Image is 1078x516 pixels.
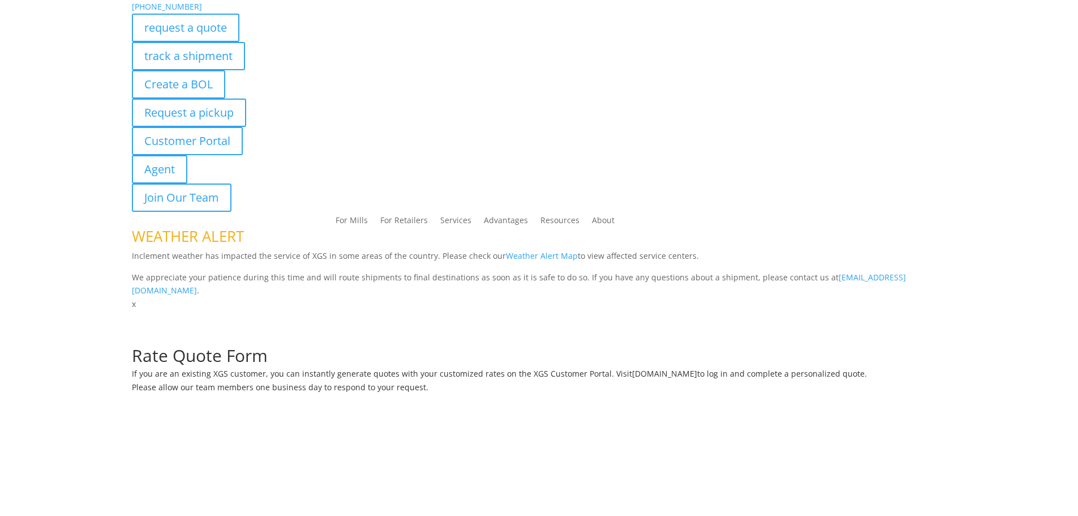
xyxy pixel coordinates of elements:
[132,42,245,70] a: track a shipment
[132,383,947,397] h6: Please allow our team members one business day to respond to your request.
[592,216,615,229] a: About
[132,297,947,311] p: x
[132,311,947,334] h1: Request a Quote
[132,347,947,370] h1: Rate Quote Form
[697,368,867,379] span: to log in and complete a personalized quote.
[540,216,579,229] a: Resources
[132,271,947,298] p: We appreciate your patience during this time and will route shipments to final destinations as so...
[132,249,947,271] p: Inclement weather has impacted the service of XGS in some areas of the country. Please check our ...
[484,216,528,229] a: Advantages
[132,334,947,347] p: Complete the form below for a customized quote based on your shipping needs.
[132,155,187,184] a: Agent
[132,368,632,379] span: If you are an existing XGS customer, you can instantly generate quotes with your customized rates...
[132,226,244,246] span: WEATHER ALERT
[132,99,246,127] a: Request a pickup
[132,127,243,155] a: Customer Portal
[336,216,368,229] a: For Mills
[132,1,202,12] a: [PHONE_NUMBER]
[132,70,225,99] a: Create a BOL
[132,184,231,212] a: Join Our Team
[506,250,578,261] a: Weather Alert Map
[380,216,428,229] a: For Retailers
[440,216,471,229] a: Services
[132,14,239,42] a: request a quote
[632,368,697,379] a: [DOMAIN_NAME]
